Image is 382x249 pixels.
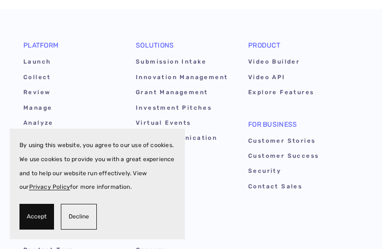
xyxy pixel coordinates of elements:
[19,138,175,194] p: By using this website, you agree to our use of cookies. We use cookies to provide you with a grea...
[248,165,341,180] a: Security
[248,150,341,165] a: Customer Success
[136,102,229,117] a: Investment Pitches
[19,204,54,230] button: Accept
[69,210,89,224] span: Decline
[27,210,47,224] span: Accept
[23,71,116,86] a: Collect
[248,121,341,135] div: For Business
[23,42,116,56] div: Platform
[136,56,229,71] a: Submission Intake
[10,129,185,239] section: Cookie banner
[248,56,341,71] a: Video Builder
[248,135,341,150] a: Customer Stories
[248,181,341,196] a: Contact Sales
[136,42,229,56] div: Solutions
[23,86,116,101] a: Review
[333,202,382,249] iframe: Chat Widget
[136,86,229,101] a: Grant Management
[23,117,116,132] a: Analyze
[136,117,229,132] a: Virtual Events
[248,71,341,86] a: Video API
[333,202,382,249] div: Виджет чата
[29,183,71,190] a: Privacy Policy
[23,102,116,117] a: Manage
[61,204,97,230] button: Decline
[136,71,229,86] a: Innovation Management
[248,86,341,101] a: Explore Features
[23,56,116,71] a: Launch
[248,42,341,56] div: Product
